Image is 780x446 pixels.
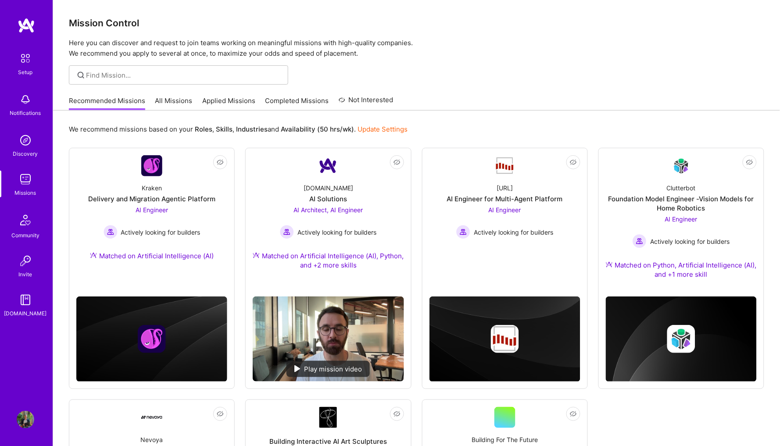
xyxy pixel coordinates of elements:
img: logo [18,18,35,33]
span: Actively looking for builders [297,228,377,237]
img: play [294,365,301,372]
p: Here you can discover and request to join teams working on meaningful missions with high-quality ... [69,38,764,59]
img: Actively looking for builders [456,225,470,239]
i: icon EyeClosed [570,410,577,417]
span: Actively looking for builders [650,237,730,246]
img: Community [15,210,36,231]
img: Ateam Purple Icon [253,252,260,259]
div: Notifications [10,108,41,118]
img: Actively looking for builders [280,225,294,239]
img: setup [16,49,35,68]
div: Matched on Python, Artificial Intelligence (AI), and +1 more skill [606,260,757,279]
i: icon EyeClosed [217,410,224,417]
a: Company LogoKrakenDelivery and Migration Agentic PlatformAI Engineer Actively looking for builder... [76,155,227,271]
img: discovery [17,132,34,149]
a: User Avatar [14,411,36,428]
i: icon EyeClosed [570,159,577,166]
img: Ateam Purple Icon [90,252,97,259]
div: AI Engineer for Multi-Agent Platform [447,194,563,203]
img: Company Logo [318,155,339,176]
div: Community [11,231,39,240]
img: Company Logo [141,416,162,419]
div: [DOMAIN_NAME] [4,309,47,318]
img: No Mission [253,296,404,382]
img: cover [606,296,757,382]
i: icon EyeClosed [394,410,401,417]
b: Skills [216,125,233,133]
b: Availability (50 hrs/wk) [281,125,354,133]
i: icon SearchGrey [76,70,86,80]
div: [URL] [497,183,513,193]
h3: Mission Control [69,18,764,29]
div: AI Solutions [309,194,347,203]
span: AI Engineer [489,206,521,214]
img: Ateam Purple Icon [606,261,613,268]
img: Company Logo [494,157,515,175]
a: Applied Missions [202,96,255,111]
div: Matched on Artificial Intelligence (AI), Python, and +2 more skills [253,251,404,270]
i: icon EyeClosed [394,159,401,166]
div: Matched on Artificial Intelligence (AI) [90,251,214,260]
span: AI Engineer [665,215,698,223]
img: Company logo [667,325,695,353]
span: AI Engineer [136,206,168,214]
div: Clutterbot [667,183,696,193]
img: Actively looking for builders [104,225,118,239]
p: We recommend missions based on your , , and . [69,125,408,134]
i: icon EyeClosed [217,159,224,166]
img: cover [76,296,227,382]
a: Update Settings [358,125,408,133]
img: teamwork [17,171,34,188]
a: Not Interested [339,95,394,111]
div: Invite [19,270,32,279]
a: Company Logo[URL]AI Engineer for Multi-Agent PlatformAI Engineer Actively looking for buildersAct... [429,155,580,265]
img: Company logo [491,325,519,353]
a: Company LogoClutterbotFoundation Model Engineer -Vision Models for Home RoboticsAI Engineer Activ... [606,155,757,289]
b: Industries [236,125,268,133]
img: bell [17,91,34,108]
img: Company Logo [141,155,162,176]
img: User Avatar [17,411,34,428]
a: Completed Missions [265,96,329,111]
img: Invite [17,252,34,270]
div: [DOMAIN_NAME] [304,183,353,193]
img: guide book [17,291,34,309]
div: Nevoya [141,435,163,444]
img: Actively looking for builders [633,234,647,248]
i: icon EyeClosed [746,159,753,166]
span: Actively looking for builders [121,228,200,237]
a: All Missions [155,96,193,111]
div: Setup [18,68,33,77]
a: Recommended Missions [69,96,145,111]
input: Find Mission... [86,71,282,80]
img: Company Logo [671,156,692,176]
span: Actively looking for builders [474,228,553,237]
div: Missions [15,188,36,197]
div: Play mission video [286,361,370,377]
img: Company logo [138,325,166,353]
div: Kraken [142,183,162,193]
img: Company Logo [319,407,337,428]
span: AI Architect, AI Engineer [293,206,363,214]
a: Company Logo[DOMAIN_NAME]AI SolutionsAI Architect, AI Engineer Actively looking for buildersActiv... [253,155,404,289]
div: Building For The Future [472,435,538,444]
div: Building Interactive AI Art Sculptures [269,437,387,446]
div: Foundation Model Engineer -Vision Models for Home Robotics [606,194,757,213]
img: cover [429,296,580,382]
b: Roles [195,125,212,133]
div: Discovery [13,149,38,158]
div: Delivery and Migration Agentic Platform [88,194,216,203]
